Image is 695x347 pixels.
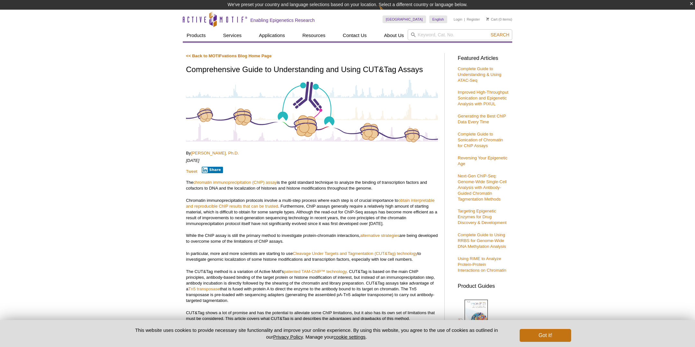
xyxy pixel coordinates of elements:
[202,167,223,173] button: Share
[489,32,511,38] button: Search
[186,180,438,191] p: The is the gold standard technique to analyze the binding of transcription factors and cofactors ...
[186,53,272,58] a: << Back to MOTIFvations Blog Home Page
[186,198,435,209] a: obtain interpretable and reproducible ChIP results that can be trusted
[464,15,465,23] li: |
[458,299,501,343] a: Epigenetics Products& Services
[465,300,488,329] img: Epi_brochure_140604_cover_web_70x200
[186,169,197,174] a: Tweet
[339,29,370,42] a: Contact Us
[293,251,417,256] a: Cleavage Under Targets and Tagmentation (CUT&Tag) technology
[458,56,509,61] h3: Featured Articles
[360,233,399,238] a: alternative strategies
[188,286,220,291] a: Tn5 transposase
[458,90,508,106] a: Improved High-Throughput Sonication and Epigenetic Analysis with PIXUL
[408,29,512,40] input: Keyword, Cat. No.
[429,15,447,23] a: English
[191,151,239,155] a: [PERSON_NAME], Ph.D.
[486,17,489,21] img: Your Cart
[458,66,501,83] a: Complete Guide to Understanding & Using ATAC-Seq
[186,269,438,304] p: The CUT&Tag method is a variation of Active Motif’s . CUT&Tag is based on the main ChIP principle...
[183,29,209,42] a: Products
[186,79,438,143] img: Antibody-Based Tagmentation Notes
[186,251,438,262] p: In particular, more and more scientists are starting to use to investigate genomic localization o...
[458,114,506,124] a: Generating the Best ChIP Data Every Time
[250,17,315,23] h2: Enabling Epigenetics Research
[458,132,503,148] a: Complete Guide to Sonication of Chromatin for ChIP Assays
[458,280,509,289] h3: Product Guides
[458,173,506,202] a: Next-Gen ChIP-Seq: Genome-Wide Single-Cell Analysis with Antibody-Guided Chromatin Tagmentation M...
[193,180,277,185] a: chromatin immunoprecipitation (ChIP) assay
[186,198,438,227] p: Chromatin immunoprecipitation protocols involve a multi-step process where each step is of crucia...
[284,269,347,274] a: patented TAM-ChIP™ technology
[299,29,329,42] a: Resources
[520,329,571,342] button: Got it!
[334,334,366,340] button: cookie settings
[273,334,303,340] a: Privacy Policy
[379,5,396,20] img: Change Here
[186,65,438,75] h1: Comprehensive Guide to Understanding and Using CUT&Tag Assays
[486,15,512,23] li: (0 items)
[186,233,438,244] p: While the ChIP assay is still the primary method to investigate protein-chromatin interactions, a...
[383,15,426,23] a: [GEOGRAPHIC_DATA]
[467,17,480,22] a: Register
[186,158,199,163] em: [DATE]
[458,155,507,166] a: Reversing Your Epigenetic Age
[219,29,246,42] a: Services
[186,310,438,322] p: CUT&Tag shows a lot of promise and has the potential to alleviate some ChIP limitations, but it a...
[458,256,506,273] a: Using RIME to Analyze Protein-Protein Interactions on Chromatin
[491,32,509,37] span: Search
[486,17,497,22] a: Cart
[124,327,509,340] p: This website uses cookies to provide necessary site functionality and improve your online experie...
[454,17,462,22] a: Login
[186,150,438,156] p: By
[255,29,289,42] a: Applications
[380,29,408,42] a: About Us
[458,209,506,225] a: Targeting Epigenetic Enzymes for Drug Discovery & Development
[458,232,506,249] a: Complete Guide to Using RRBS for Genome-Wide DNA Methylation Analysis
